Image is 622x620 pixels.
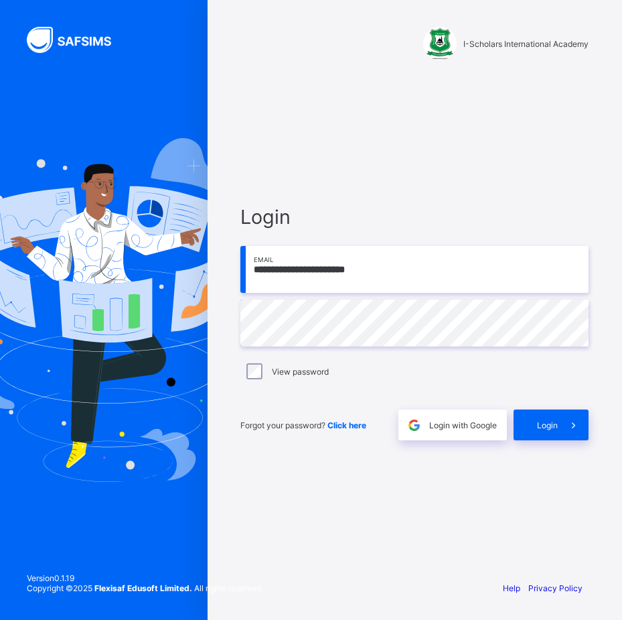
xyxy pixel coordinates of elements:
span: Version 0.1.19 [27,573,263,583]
a: Privacy Policy [528,583,582,593]
img: google.396cfc9801f0270233282035f929180a.svg [406,418,422,433]
span: Login with Google [429,420,497,430]
span: Forgot your password? [240,420,366,430]
a: Click here [327,420,366,430]
span: Login [537,420,558,430]
a: Help [503,583,520,593]
span: Copyright © 2025 All rights reserved. [27,583,263,593]
label: View password [272,367,329,377]
strong: Flexisaf Edusoft Limited. [94,583,192,593]
img: SAFSIMS Logo [27,27,127,53]
span: I-Scholars International Academy [463,39,589,49]
span: Login [240,205,589,229]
